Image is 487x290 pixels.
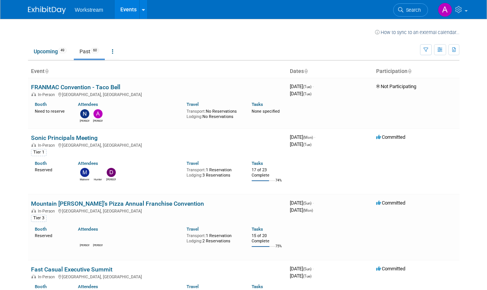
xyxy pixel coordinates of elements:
[252,109,280,114] span: None specified
[31,273,284,279] div: [GEOGRAPHIC_DATA], [GEOGRAPHIC_DATA]
[252,161,263,166] a: Tasks
[31,266,112,273] a: Fast Casual Executive Summit
[303,267,311,271] span: (Sun)
[80,234,89,243] img: Josh Lu
[187,173,202,178] span: Lodging:
[187,161,199,166] a: Travel
[35,284,47,289] a: Booth
[35,107,67,114] div: Need to reserve
[80,177,89,181] div: Makenna Clark
[252,102,263,107] a: Tasks
[80,168,89,177] img: Makenna Clark
[93,177,103,181] div: Hunter Britsch
[93,109,103,118] img: Andrew Walters
[187,109,206,114] span: Transport:
[78,284,98,289] a: Attendees
[314,134,315,140] span: -
[31,149,47,156] div: Tier 1
[373,65,459,78] th: Participation
[75,7,103,13] span: Workstream
[375,29,459,35] a: How to sync to an external calendar...
[107,168,116,177] img: Dwight Smith
[376,266,405,271] span: Committed
[31,84,120,91] a: FRANMAC Convention - Taco Bell
[252,284,263,289] a: Tasks
[290,134,315,140] span: [DATE]
[187,232,240,243] div: 1 Reservation 2 Reservations
[290,273,311,279] span: [DATE]
[28,44,72,59] a: Upcoming49
[91,48,99,53] span: 60
[106,177,116,181] div: Dwight Smith
[80,243,89,247] div: Josh Lu
[35,226,47,232] a: Booth
[303,201,311,205] span: (Sun)
[303,92,311,96] span: (Tue)
[313,266,314,271] span: -
[275,244,282,254] td: 75%
[313,84,314,89] span: -
[35,232,67,239] div: Reserved
[93,168,103,177] img: Hunter Britsch
[393,3,428,17] a: Search
[28,6,66,14] img: ExhibitDay
[303,143,311,147] span: (Tue)
[187,239,202,243] span: Lodging:
[303,85,311,89] span: (Tue)
[38,92,57,97] span: In-Person
[408,68,411,74] a: Sort by Participation Type
[45,68,48,74] a: Sort by Event Name
[376,134,405,140] span: Committed
[58,48,67,53] span: 49
[78,226,98,232] a: Attendees
[290,207,313,213] span: [DATE]
[252,167,284,178] div: 17 of 23 Complete
[187,102,199,107] a: Travel
[80,109,89,118] img: Nick Walters
[290,200,314,206] span: [DATE]
[80,118,89,123] div: Nick Walters
[303,274,311,278] span: (Tue)
[187,107,240,119] div: No Reservations No Reservations
[74,44,105,59] a: Past60
[187,226,199,232] a: Travel
[187,167,206,172] span: Transport:
[287,65,373,78] th: Dates
[275,178,282,189] td: 74%
[93,234,103,243] img: Damon Young
[290,91,311,96] span: [DATE]
[31,143,36,147] img: In-Person Event
[93,118,103,123] div: Andrew Walters
[31,209,36,212] img: In-Person Event
[290,266,314,271] span: [DATE]
[78,102,98,107] a: Attendees
[252,233,284,243] div: 15 of 20 Complete
[438,3,452,17] img: Annabelle Gu
[304,68,308,74] a: Sort by Start Date
[31,274,36,278] img: In-Person Event
[403,7,421,13] span: Search
[93,243,103,247] div: Damon Young
[31,215,47,222] div: Tier 3
[31,200,204,207] a: Mountain [PERSON_NAME]’s Pizza Annual Franchise Convention
[78,161,98,166] a: Attendees
[187,233,206,238] span: Transport:
[38,209,57,214] span: In-Person
[31,134,98,141] a: Sonic Principals Meeting
[187,284,199,289] a: Travel
[38,274,57,279] span: In-Person
[31,91,284,97] div: [GEOGRAPHIC_DATA], [GEOGRAPHIC_DATA]
[290,141,311,147] span: [DATE]
[376,200,405,206] span: Committed
[303,208,313,212] span: (Mon)
[31,142,284,148] div: [GEOGRAPHIC_DATA], [GEOGRAPHIC_DATA]
[31,208,284,214] div: [GEOGRAPHIC_DATA], [GEOGRAPHIC_DATA]
[187,166,240,178] div: 1 Reservation 3 Reservations
[303,135,313,140] span: (Mon)
[290,84,314,89] span: [DATE]
[35,166,67,173] div: Reserved
[252,226,263,232] a: Tasks
[38,143,57,148] span: In-Person
[31,92,36,96] img: In-Person Event
[35,102,47,107] a: Booth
